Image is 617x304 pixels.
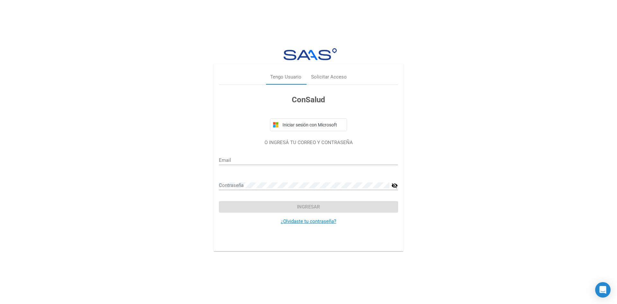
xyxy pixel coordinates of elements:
h3: ConSalud [219,94,398,106]
span: Iniciar sesión con Microsoft [281,122,344,127]
span: Ingresar [297,204,320,210]
div: Open Intercom Messenger [595,282,611,298]
a: ¿Olvidaste tu contraseña? [281,218,336,224]
p: O INGRESÁ TU CORREO Y CONTRASEÑA [219,139,398,146]
div: Tengo Usuario [270,73,301,81]
div: Solicitar Acceso [311,73,347,81]
button: Ingresar [219,201,398,213]
mat-icon: visibility_off [391,182,398,189]
button: Iniciar sesión con Microsoft [270,118,347,131]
